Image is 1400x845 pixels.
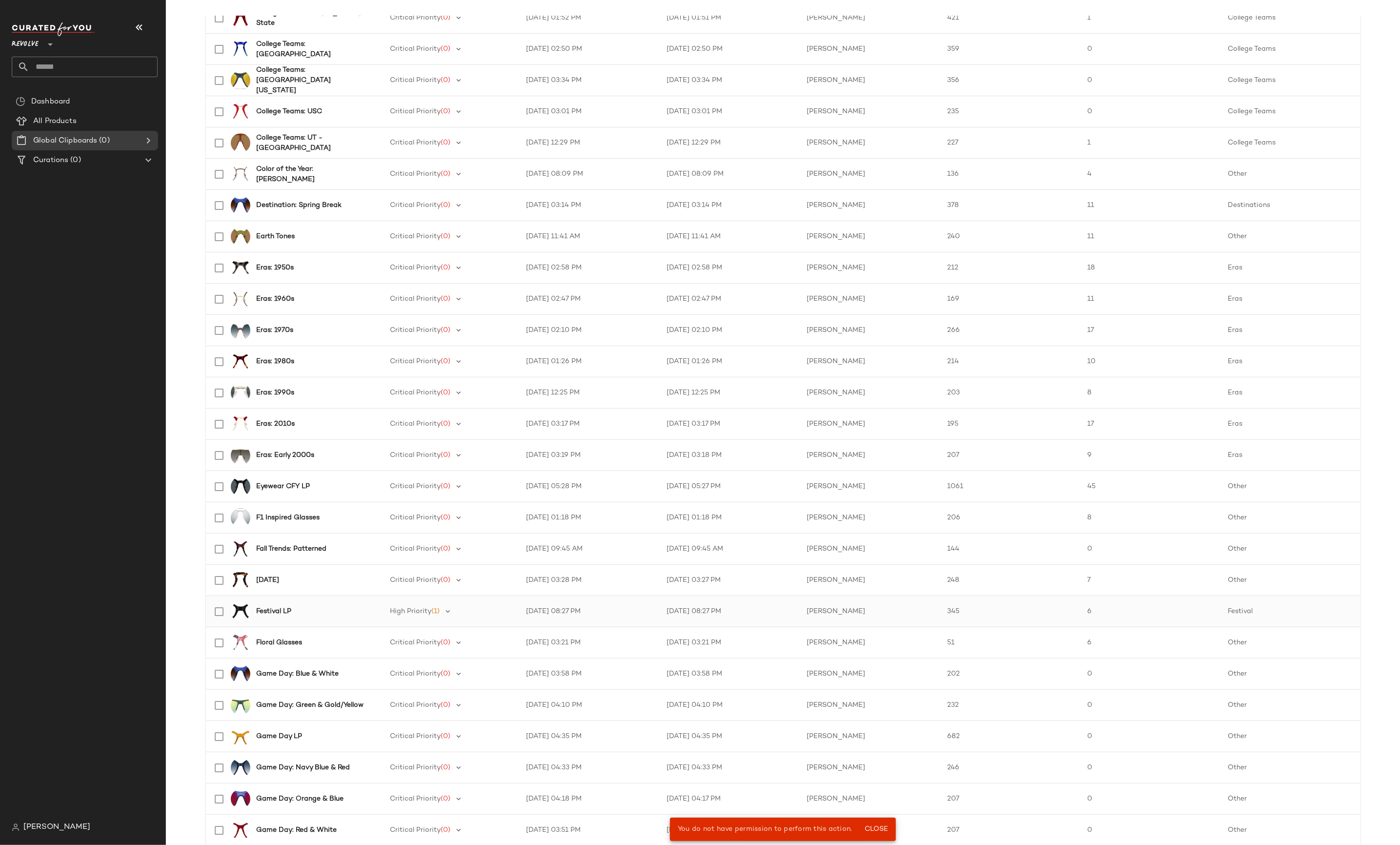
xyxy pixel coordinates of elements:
[799,659,939,690] td: [PERSON_NAME]
[799,2,939,34] td: [PERSON_NAME]
[256,106,322,117] b: College Teams: USC
[1220,440,1360,471] td: Eras
[441,483,450,490] span: (0)
[799,377,939,409] td: [PERSON_NAME]
[1080,752,1220,783] td: 0
[519,2,659,34] td: [DATE] 01:52 PM
[441,826,450,834] span: (0)
[659,346,799,377] td: [DATE] 01:26 PM
[939,752,1079,783] td: 246
[519,127,659,159] td: [DATE] 12:29 PM
[441,514,450,521] span: (0)
[390,14,441,21] span: Critical Priority
[678,825,852,833] span: You do not have permission to perform this action.
[68,155,81,166] span: (0)
[1220,721,1360,752] td: Other
[1080,565,1220,596] td: 7
[939,346,1079,377] td: 214
[1080,221,1220,252] td: 11
[799,315,939,346] td: [PERSON_NAME]
[799,96,939,127] td: [PERSON_NAME]
[799,471,939,502] td: [PERSON_NAME]
[1080,190,1220,221] td: 11
[390,420,441,428] span: Critical Priority
[939,252,1079,284] td: 212
[799,159,939,190] td: [PERSON_NAME]
[12,33,39,51] span: Revolve
[1220,159,1360,190] td: Other
[659,752,799,783] td: [DATE] 04:33 PM
[441,233,450,240] span: (0)
[939,440,1079,471] td: 207
[256,575,279,585] b: [DATE]
[659,159,799,190] td: [DATE] 08:09 PM
[1220,409,1360,440] td: Eras
[1220,127,1360,159] td: College Teams
[939,65,1079,96] td: 356
[1220,252,1360,284] td: Eras
[231,633,250,653] img: 2026729-eyeglasses-front-view.jpg
[256,544,326,554] b: Fall Trends: Patterned
[939,502,1079,534] td: 206
[441,577,450,584] span: (0)
[256,263,294,273] b: Eras: 1950s
[659,721,799,752] td: [DATE] 04:35 PM
[441,452,450,459] span: (0)
[256,294,294,304] b: Eras: 1960s
[519,190,659,221] td: [DATE] 03:14 PM
[519,721,659,752] td: [DATE] 04:35 PM
[390,452,441,459] span: Critical Priority
[441,670,450,678] span: (0)
[799,565,939,596] td: [PERSON_NAME]
[1220,65,1360,96] td: College Teams
[519,659,659,690] td: [DATE] 03:58 PM
[390,733,441,740] span: Critical Priority
[231,789,250,809] img: 1111416-sunglasses-front-view.jpg
[1080,596,1220,627] td: 6
[390,389,441,396] span: Critical Priority
[519,96,659,127] td: [DATE] 03:01 PM
[256,606,291,617] b: Festival LP
[390,795,441,803] span: Critical Priority
[231,102,250,122] img: 7820418-eyeglasses-front-view.jpg
[231,40,250,59] img: 2031116-eyeglasses-front-view.jpg
[1220,565,1360,596] td: Other
[519,783,659,815] td: [DATE] 04:18 PM
[659,127,799,159] td: [DATE] 12:29 PM
[1220,596,1360,627] td: Festival
[390,764,441,771] span: Critical Priority
[939,221,1079,252] td: 240
[1080,65,1220,96] td: 0
[390,202,441,209] span: Critical Priority
[1080,409,1220,440] td: 17
[256,700,364,710] b: Game Day: Green & Gold/Yellow
[860,821,892,838] button: Close
[231,727,250,746] img: 2045522-eyeglasses-front-view.jpg
[659,221,799,252] td: [DATE] 11:41 AM
[441,701,450,709] span: (0)
[659,96,799,127] td: [DATE] 03:01 PM
[1080,127,1220,159] td: 1
[1220,502,1360,534] td: Other
[1080,627,1220,659] td: 6
[939,783,1079,815] td: 207
[864,825,888,833] span: Close
[256,825,337,835] b: Game Day: Red & White
[390,295,441,303] span: Critical Priority
[231,446,250,465] img: T04941912-sunglasses-front-view.jpg
[231,383,250,403] img: 1137314-sunglasses-front-view.jpg
[256,325,293,335] b: Eras: 1970s
[1220,96,1360,127] td: College Teams
[519,221,659,252] td: [DATE] 11:41 AM
[390,608,431,615] span: High Priority
[256,388,294,398] b: Eras: 1990s
[519,377,659,409] td: [DATE] 12:25 PM
[231,696,250,715] img: T02442424-sunglasses-front-view.jpg
[1080,346,1220,377] td: 10
[390,327,441,334] span: Critical Priority
[256,638,302,648] b: Floral Glasses
[12,824,20,831] img: svg%3e
[231,258,250,278] img: 2025625-eyeglasses-front-view.jpg
[441,14,450,21] span: (0)
[33,135,97,146] span: Global Clipboards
